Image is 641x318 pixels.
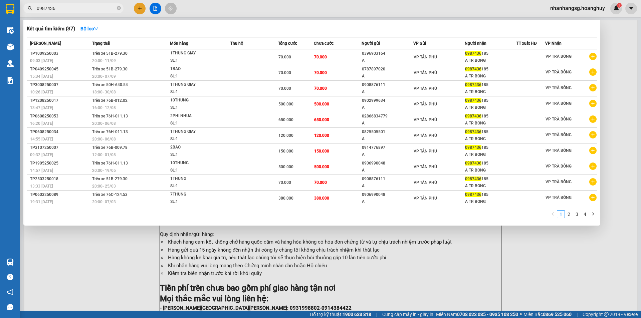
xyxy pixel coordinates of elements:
[314,70,327,75] span: 70.000
[546,164,572,169] span: VP TRÀ BỒNG
[30,50,90,57] div: TP1009250003
[170,175,220,183] div: 1THUNG
[170,88,220,96] div: SL: 1
[66,15,113,27] li: Tên hàng:
[170,160,220,167] div: 10THUNG
[66,2,113,15] li: VP Nhận:
[551,212,555,216] span: left
[589,84,597,91] span: plus-circle
[314,165,329,169] span: 500.000
[7,274,13,280] span: question-circle
[581,211,589,218] a: 4
[278,55,291,59] span: 70.000
[30,128,90,135] div: TP0608250034
[589,100,597,107] span: plus-circle
[589,210,597,218] button: right
[30,41,61,46] span: [PERSON_NAME]
[465,128,516,135] div: 185
[362,167,413,174] div: A
[7,304,13,310] span: message
[362,191,413,198] div: 0906990048
[30,176,90,183] div: TP2503250018
[414,180,437,185] span: VP TÂN PHÚ
[92,105,116,110] span: 16:00 - 12/08
[92,152,116,157] span: 12:00 - 01/08
[75,23,104,34] button: Bộ lọcdown
[362,120,413,127] div: A
[30,58,53,63] span: 09:03 [DATE]
[589,131,597,138] span: plus-circle
[30,121,53,126] span: 16:20 [DATE]
[465,81,516,88] div: 185
[589,163,597,170] span: plus-circle
[414,102,437,106] span: VP TÂN PHÚ
[66,40,113,52] li: CR :
[30,74,53,79] span: 15:34 [DATE]
[362,113,413,120] div: 02866834779
[314,86,327,91] span: 70.000
[546,117,572,121] span: VP TRÀ BỒNG
[465,198,516,205] div: A TR BONG
[414,196,437,201] span: VP TÂN PHÚ
[589,178,597,186] span: plus-circle
[7,77,14,84] img: solution-icon
[278,117,293,122] span: 650.000
[92,137,116,141] span: 20:00 - 06/08
[414,70,437,75] span: VP TÂN PHÚ
[30,97,90,104] div: TP1208250017
[546,180,572,184] span: VP TRÀ BỒNG
[170,120,220,127] div: SL: 1
[170,81,220,88] div: 1THUNG GIAY
[465,82,481,87] span: 0987436
[314,180,327,185] span: 70.000
[278,41,297,46] span: Tổng cước
[314,41,334,46] span: Chưa cước
[170,41,188,46] span: Món hàng
[465,135,516,142] div: A TR BONG
[465,88,516,95] div: A TR BONG
[465,120,516,127] div: A TR BONG
[170,112,220,120] div: 2PHI NHUA
[362,176,413,183] div: 0908876111
[170,191,220,198] div: 7THUNG
[549,210,557,218] li: Previous Page
[92,114,128,118] span: Trên xe 76H-011.13
[170,144,220,151] div: 2BAO
[414,55,437,59] span: VP TÂN PHÚ
[589,115,597,123] span: plus-circle
[546,132,572,137] span: VP TRÀ BỒNG
[589,68,597,76] span: plus-circle
[414,117,437,122] span: VP TÂN PHÚ
[30,144,90,151] div: TP3107250007
[362,50,413,57] div: 0396903164
[7,289,13,295] span: notification
[362,128,413,135] div: 0825505501
[465,191,516,198] div: 185
[92,98,128,103] span: Trên xe 76B-012.02
[314,149,329,153] span: 150.000
[414,149,437,153] span: VP TÂN PHÚ
[92,200,116,204] span: 20:00 - 07/03
[92,51,128,56] span: Trên xe 51B-279.30
[465,66,516,73] div: 185
[546,85,572,90] span: VP TRÀ BỒNG
[92,145,128,150] span: Trên xe 76B-009.78
[465,176,516,183] div: 185
[414,133,437,138] span: VP TÂN PHÚ
[28,6,32,11] span: search
[92,82,128,87] span: Trên xe 50H-640.54
[465,160,516,167] div: 185
[589,194,597,201] span: plus-circle
[465,104,516,111] div: A TR BONG
[92,168,116,173] span: 20:00 - 19/05
[92,58,116,63] span: 20:00 - 11/09
[7,27,14,34] img: warehouse-icon
[30,160,90,167] div: TP1905250025
[362,66,413,73] div: 0787897020
[546,148,572,153] span: VP TRÀ BỒNG
[546,195,572,200] span: VP TRÀ BỒNG
[465,67,481,71] span: 0987436
[362,144,413,151] div: 0914776897
[170,97,220,104] div: 10THUNG
[465,98,481,103] span: 0987436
